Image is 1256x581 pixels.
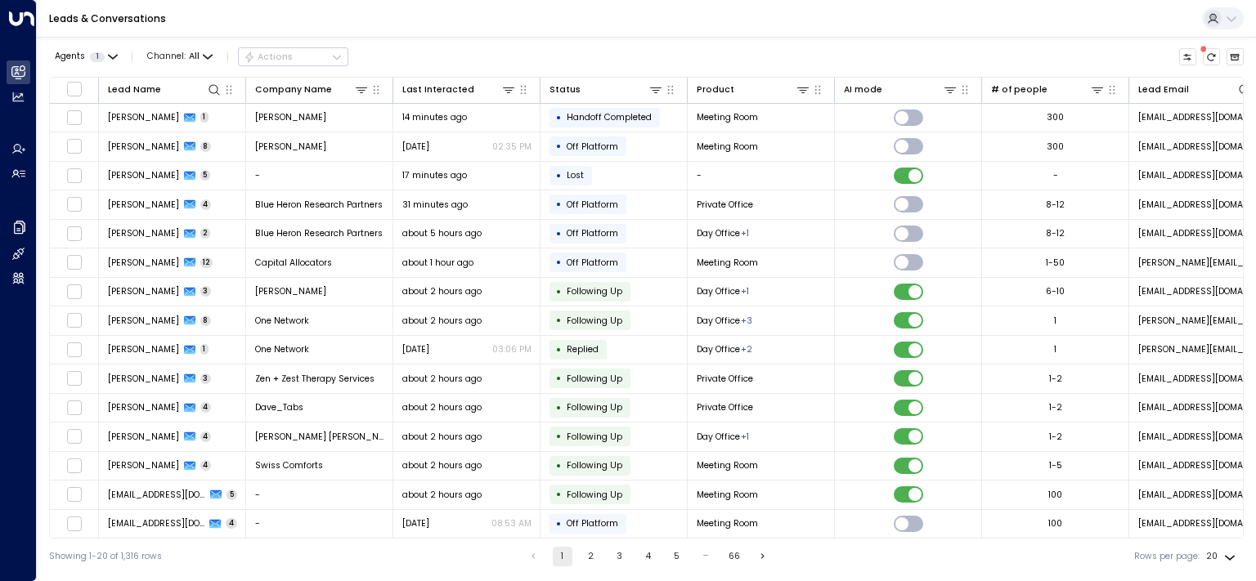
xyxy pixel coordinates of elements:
span: about 2 hours ago [402,489,482,501]
span: Replied [567,343,599,355]
span: 14 minutes ago [402,111,467,123]
span: 1 [200,112,209,123]
span: Toggle select all [66,81,82,96]
div: Product [697,83,734,97]
span: Sep 17, 2025 [402,343,429,355]
button: Channel:All [142,48,218,65]
span: Toggle select row [66,516,82,531]
span: Channel: [142,48,218,65]
span: about 2 hours ago [402,401,482,413]
div: - [1053,169,1058,181]
div: • [556,252,562,273]
span: Day Office [697,431,740,443]
span: 12 [200,257,213,268]
button: Go to page 66 [724,547,744,566]
div: Private Office [741,227,749,239]
span: Meeting Room [697,111,758,123]
div: • [556,310,562,331]
button: page 1 [553,547,572,566]
span: Day Office [697,227,740,239]
span: Dave Damien [108,401,179,413]
div: Meeting Room,Private Office [741,343,752,355]
div: 8-12 [1046,199,1065,211]
span: 3 [200,373,212,384]
span: Handoff Completed [567,111,652,123]
span: Hank Strmac [108,257,179,269]
span: Charnice Cush [108,199,179,211]
span: about 5 hours ago [402,227,482,239]
span: Private Office [697,401,753,413]
p: 03:06 PM [492,343,532,355]
td: - [246,510,393,539]
span: Blue Heron Research Partners [255,199,383,211]
span: Lost [567,169,584,181]
span: Bill Nadel [108,459,179,472]
span: 17 minutes ago [402,169,467,181]
div: 1-50 [1046,257,1065,269]
span: 4 [200,460,212,471]
span: Toggle select row [66,371,82,387]
span: One Network [255,315,309,327]
span: Following Up [567,315,622,327]
span: Jaime [108,431,179,443]
div: Company Name [255,82,370,97]
div: 100 [1048,517,1062,530]
div: • [556,223,562,244]
div: Actions [244,51,294,63]
span: Following Up [567,373,622,385]
div: • [556,397,562,418]
span: 4 [200,402,212,413]
span: Mayer Brown [255,141,326,153]
div: Status [549,83,581,97]
span: about 2 hours ago [402,315,482,327]
span: All [189,51,200,61]
div: 1-2 [1049,401,1062,413]
div: Private Office [741,285,749,297]
button: Archived Leads [1227,48,1245,66]
button: Go to next page [753,547,773,566]
span: Chris Hanson [108,315,179,327]
div: • [556,107,562,128]
p: 02:35 PM [492,141,532,153]
span: 31 minutes ago [402,199,468,211]
div: • [556,513,562,534]
span: Toggle select row [66,458,82,473]
span: Molly Ryan [108,141,179,153]
span: 4 [200,199,212,210]
div: • [556,426,562,447]
span: Meeting Room [697,459,758,472]
button: Agents1 [49,48,122,65]
span: Meeting Room [697,517,758,530]
div: AI mode [844,83,882,97]
div: • [556,136,562,157]
span: John Doe [108,169,179,181]
div: # of people [991,82,1106,97]
div: Lead Email [1138,82,1253,97]
div: 1-2 [1049,373,1062,385]
div: Lead Name [108,82,222,97]
span: Day Office [697,285,740,297]
div: Lead Name [108,83,161,97]
span: Following Up [567,489,622,501]
p: 08:53 AM [491,517,532,530]
nav: pagination navigation [523,547,774,566]
span: 5 [227,489,237,500]
span: One Network [255,343,309,355]
button: Go to page 5 [667,547,687,566]
span: Toggle select row [66,429,82,445]
span: Off Platform [567,199,618,211]
span: Toggle select row [66,226,82,241]
div: Private Office [741,431,749,443]
span: Preston Konrad [108,285,179,297]
span: Swiss Comforts [255,459,323,472]
span: 8 [200,315,212,326]
span: Agents [55,52,85,61]
div: AI mode [844,82,958,97]
button: Actions [238,47,348,67]
button: Go to page 2 [581,547,601,566]
div: 6-10 [1046,285,1065,297]
span: Sep 10, 2025 [402,517,429,530]
span: Meeting Room [697,141,758,153]
span: Following Up [567,401,622,413]
div: 1-2 [1049,431,1062,443]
